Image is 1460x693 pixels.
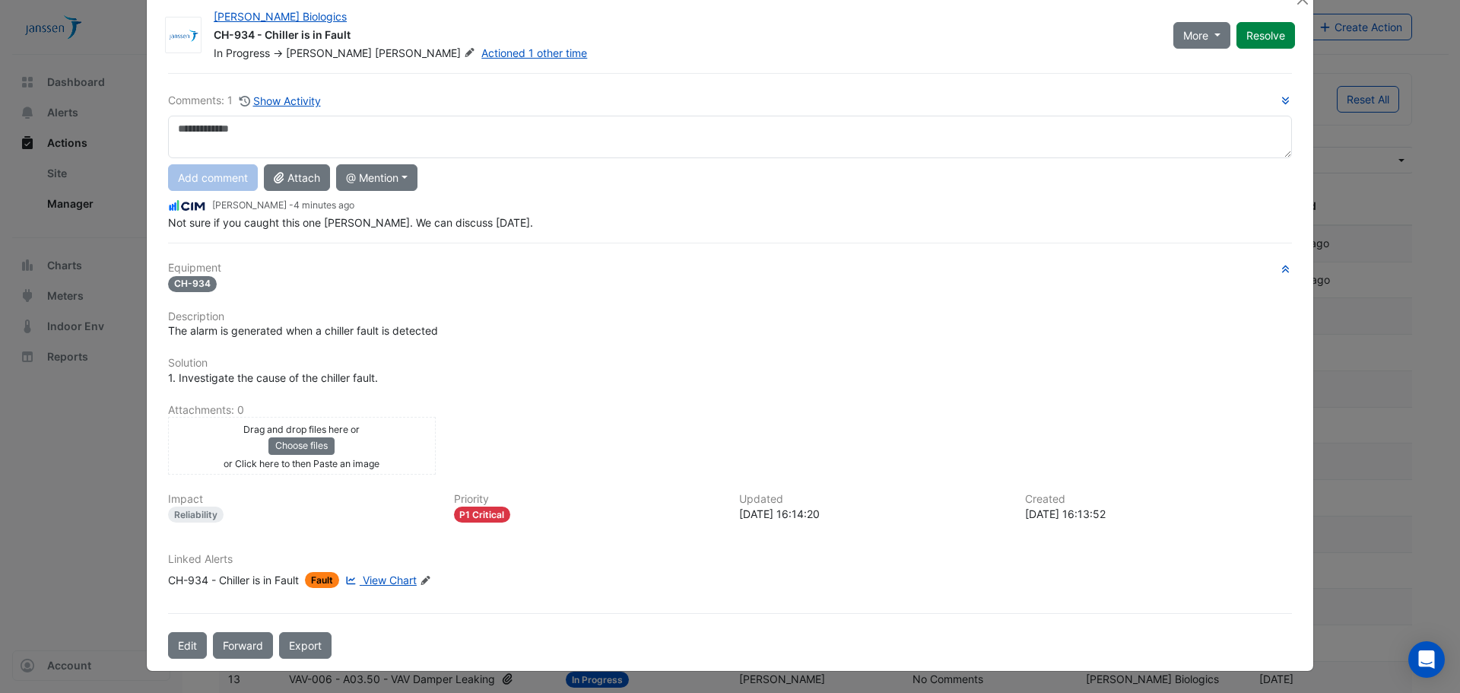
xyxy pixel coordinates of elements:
a: View Chart [342,572,417,588]
button: Attach [264,164,330,191]
span: [PERSON_NAME] [286,46,372,59]
span: More [1183,27,1208,43]
button: Choose files [268,437,335,454]
h6: Attachments: 0 [168,404,1292,417]
h6: Updated [739,493,1007,506]
span: 2025-09-23 16:14:20 [294,199,354,211]
button: Resolve [1236,22,1295,49]
h6: Priority [454,493,722,506]
button: @ Mention [336,164,417,191]
div: CH-934 - Chiller is in Fault [214,27,1155,46]
button: Forward [213,632,273,659]
h6: Description [168,310,1292,323]
button: Edit [168,632,207,659]
a: Actioned 1 other time [481,46,587,59]
a: [PERSON_NAME] Biologics [214,10,347,23]
div: P1 Critical [454,507,511,523]
button: Show Activity [239,92,322,110]
div: Reliability [168,507,224,523]
button: More [1173,22,1230,49]
div: Comments: 1 [168,92,322,110]
a: Export [279,632,332,659]
div: CH-934 - Chiller is in Fault [168,572,299,588]
img: JnJ Janssen [166,28,201,43]
img: CIM [168,198,206,215]
span: -> [273,46,283,59]
small: or Click here to then Paste an image [224,458,379,469]
small: Drag and drop files here or [243,424,360,435]
fa-icon: Edit Linked Alerts [420,575,431,587]
span: [PERSON_NAME] [375,46,478,61]
span: View Chart [363,574,417,587]
span: 1. Investigate the cause of the chiller fault. [168,371,378,384]
h6: Solution [168,357,1292,370]
h6: Impact [168,493,436,506]
span: Fault [305,572,339,588]
h6: Linked Alerts [168,553,1292,566]
span: Not sure if you caught this one [PERSON_NAME]. We can discuss [DATE]. [168,216,533,229]
h6: Equipment [168,262,1292,275]
div: [DATE] 16:14:20 [739,506,1007,522]
span: In Progress [214,46,270,59]
div: Open Intercom Messenger [1408,641,1445,678]
div: [DATE] 16:13:52 [1025,506,1293,522]
span: The alarm is generated when a chiller fault is detected [168,324,438,337]
h6: Created [1025,493,1293,506]
small: [PERSON_NAME] - [212,199,354,212]
span: CH-934 [168,276,217,292]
